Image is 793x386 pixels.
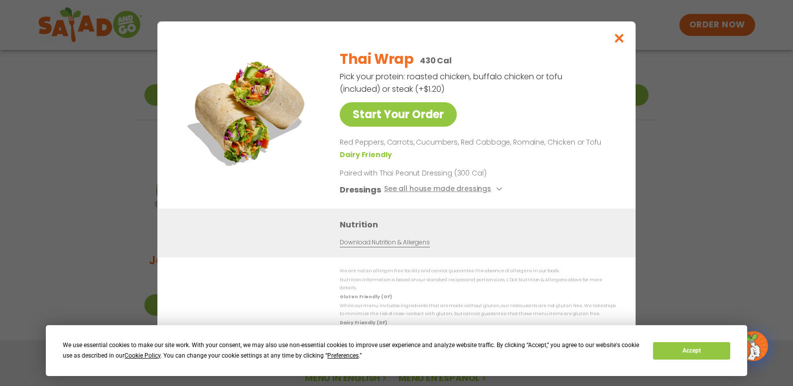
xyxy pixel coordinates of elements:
[327,352,359,359] span: Preferences
[340,137,612,149] p: Red Peppers, Carrots, Cucumbers, Red Cabbage, Romaine, Chicken or Tofu
[653,342,730,360] button: Accept
[340,183,381,195] h3: Dressings
[340,302,616,318] p: While our menu includes ingredients that are made without gluten, our restaurants are not gluten ...
[340,294,392,300] strong: Gluten Friendly (GF)
[340,218,621,230] h3: Nutrition
[384,183,505,195] button: See all house made dressings
[340,276,616,292] p: Nutrition information is based on our standard recipes and portion sizes. Click Nutrition & Aller...
[340,319,387,325] strong: Dairy Friendly (DF)
[340,70,564,95] p: Pick your protein: roasted chicken, buffalo chicken or tofu (included) or steak (+$1.20)
[340,237,429,247] a: Download Nutrition & Allergens
[340,267,616,275] p: We are not an allergen free facility and cannot guarantee the absence of allergens in our foods.
[340,102,457,127] a: Start Your Order
[340,149,394,160] li: Dairy Friendly
[739,332,767,360] img: wpChatIcon
[340,49,413,70] h2: Thai Wrap
[420,54,452,67] p: 430 Cal
[63,340,641,361] div: We use essential cookies to make our site work. With your consent, we may also use non-essential ...
[340,168,524,178] p: Paired with Thai Peanut Dressing (300 Cal)
[180,41,319,181] img: Featured product photo for Thai Wrap
[603,21,636,55] button: Close modal
[125,352,160,359] span: Cookie Policy
[46,325,747,376] div: Cookie Consent Prompt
